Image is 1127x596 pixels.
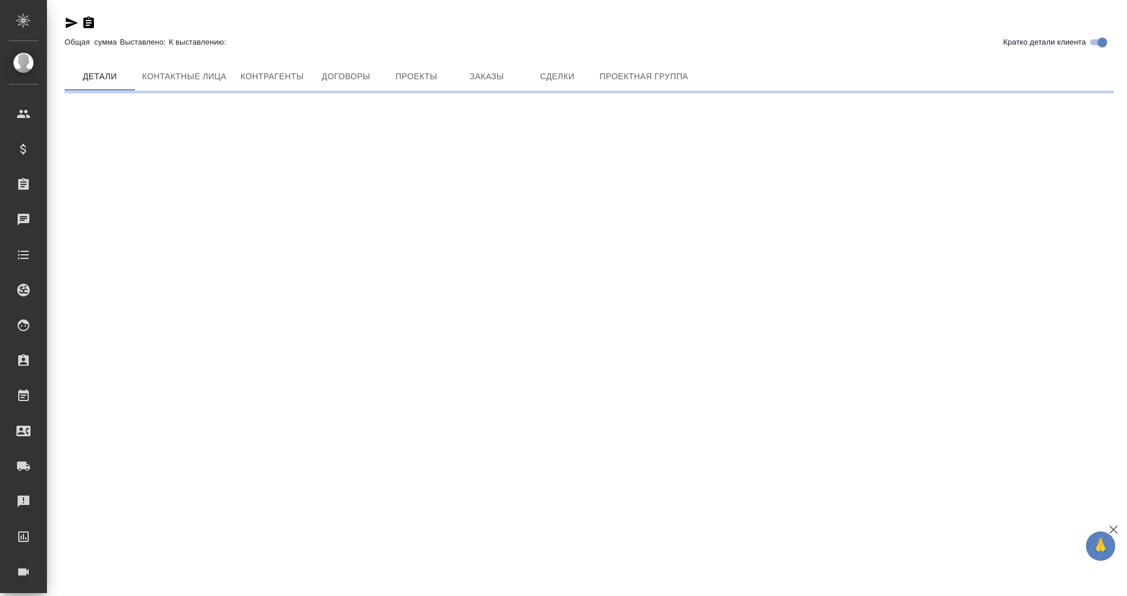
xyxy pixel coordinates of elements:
[142,69,227,84] span: Контактные лица
[72,69,128,84] span: Детали
[65,38,120,46] p: Общая сумма
[169,38,230,46] p: К выставлению:
[65,16,79,30] button: Скопировать ссылку для ЯМессенджера
[458,69,515,84] span: Заказы
[1091,534,1111,558] span: 🙏
[388,69,444,84] span: Проекты
[318,69,374,84] span: Договоры
[120,38,168,46] p: Выставлено:
[529,69,585,84] span: Сделки
[241,69,304,84] span: Контрагенты
[599,69,688,84] span: Проектная группа
[82,16,96,30] button: Скопировать ссылку
[1086,531,1115,561] button: 🙏
[1003,36,1086,48] span: Кратко детали клиента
